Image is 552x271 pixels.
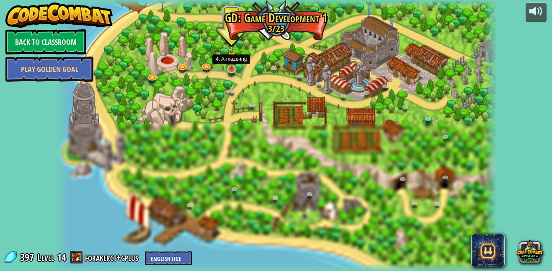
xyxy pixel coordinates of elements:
span: 397 [20,250,36,264]
img: CodeCombat - Learn how to code by playing a game [5,3,113,28]
span: 14 [57,250,66,264]
a: Play Golden Goal [5,57,93,82]
a: Back to Classroom [5,29,86,54]
img: level-banner-started.png [226,45,237,70]
button: Adjust volume [526,3,547,22]
a: forakerct+gplus [85,250,141,264]
span: Level [37,250,54,264]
